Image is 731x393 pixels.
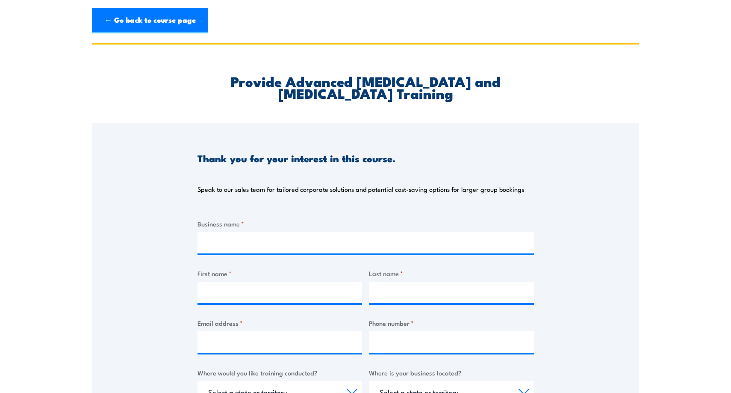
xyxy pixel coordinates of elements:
label: Email address [197,318,363,328]
label: Business name [197,219,534,229]
label: Phone number [369,318,534,328]
a: ← Go back to course page [92,8,208,33]
label: First name [197,268,363,278]
p: Speak to our sales team for tailored corporate solutions and potential cost-saving options for la... [197,185,524,194]
label: Where is your business located? [369,368,534,378]
label: Where would you like training conducted? [197,368,363,378]
label: Last name [369,268,534,278]
h2: Provide Advanced [MEDICAL_DATA] and [MEDICAL_DATA] Training [197,75,534,99]
h3: Thank you for your interest in this course. [197,153,395,163]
